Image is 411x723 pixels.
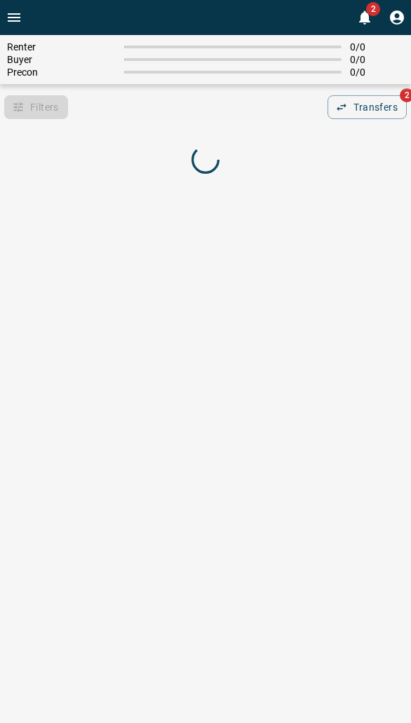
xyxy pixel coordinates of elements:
span: 2 [366,2,380,16]
span: 0 / 0 [350,54,404,65]
span: Precon [7,67,116,78]
button: 2 [351,4,379,32]
span: 0 / 0 [350,41,404,53]
span: Buyer [7,54,116,65]
button: Profile [383,4,411,32]
span: 0 / 0 [350,67,404,78]
span: Renter [7,41,116,53]
button: Transfers [328,95,407,119]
